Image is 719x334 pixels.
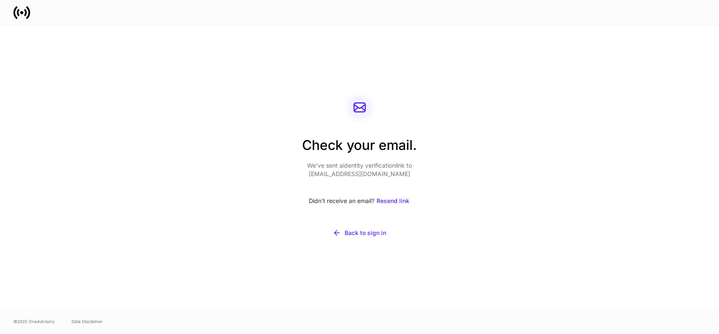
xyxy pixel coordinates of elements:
[302,136,417,161] h2: Check your email.
[377,197,410,205] div: Resend link
[72,318,103,325] a: Data Disclaimer
[302,224,417,242] button: Back to sign in
[13,318,55,325] span: © 2025 OneAdvisory
[377,192,410,210] button: Resend link
[345,229,386,237] div: Back to sign in
[302,192,417,210] div: Didn’t receive an email?
[302,161,417,178] p: We’ve sent a identity verification link to [EMAIL_ADDRESS][DOMAIN_NAME]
